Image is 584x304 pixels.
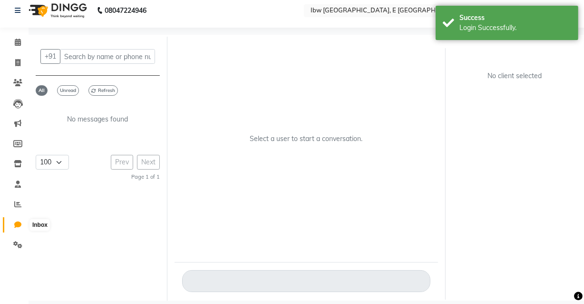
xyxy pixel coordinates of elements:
input: Search by name or phone number [60,49,155,64]
p: No messages found [36,114,160,124]
span: All [36,85,48,96]
span: Refresh [88,85,118,96]
div: Inbox [30,219,50,231]
div: Success [459,13,571,23]
small: Page 1 of 1 [131,173,160,180]
div: No client selected [476,71,554,81]
p: Select a user to start a conversation. [250,134,363,144]
div: Login Successfully. [459,23,571,33]
span: Unread [57,85,79,96]
button: +91 [40,49,60,64]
